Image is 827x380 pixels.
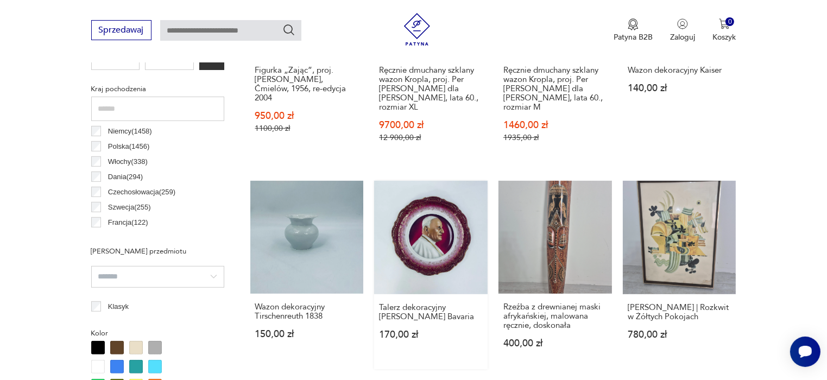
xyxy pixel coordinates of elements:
p: 1100,00 zł [255,124,359,133]
p: [GEOGRAPHIC_DATA] ( 101 ) [108,232,198,244]
h3: Rzeźba z drewnianej maski afrykańskiej, malowana ręcznie, doskonała [503,302,607,330]
p: Dania ( 294 ) [108,171,143,183]
button: 0Koszyk [712,18,736,42]
h3: Ręcznie dmuchany szklany wazon Kropla, proj. Per [PERSON_NAME] dla [PERSON_NAME], lata 60., rozmi... [503,66,607,112]
p: Patyna B2B [614,32,653,42]
img: Ikona koszyka [719,18,730,29]
h3: Ręcznie dmuchany szklany wazon Kropla, proj. Per [PERSON_NAME] dla [PERSON_NAME], lata 60., rozmi... [379,66,483,112]
p: 1460,00 zł [503,121,607,130]
p: 140,00 zł [628,84,731,93]
h3: Wazon dekoracyjny Kaiser [628,66,731,75]
div: 0 [725,17,735,27]
p: Koszyk [712,32,736,42]
button: Patyna B2B [614,18,653,42]
button: Szukaj [282,23,295,36]
h3: [PERSON_NAME] | Rozkwit w Żółtych Pokojach [628,303,731,321]
a: Wazon dekoracyjny Tirschenreuth 1838Wazon dekoracyjny Tirschenreuth 1838150,00 zł [250,181,364,370]
p: [PERSON_NAME] przedmiotu [91,245,224,257]
p: Zaloguj [670,32,695,42]
p: Szwecja ( 255 ) [108,201,151,213]
img: Patyna - sklep z meblami i dekoracjami vintage [401,13,433,46]
a: Alfred Klosowski | Rozkwit w Żółtych Pokojach[PERSON_NAME] | Rozkwit w Żółtych Pokojach780,00 zł [623,181,736,370]
p: 400,00 zł [503,339,607,348]
img: Ikona medalu [628,18,639,30]
img: Ikonka użytkownika [677,18,688,29]
p: Kolor [91,327,224,339]
p: 1935,00 zł [503,133,607,142]
p: Czechosłowacja ( 259 ) [108,186,175,198]
p: 950,00 zł [255,111,359,121]
p: 780,00 zł [628,330,731,339]
h3: Wazon dekoracyjny Tirschenreuth 1838 [255,302,359,321]
button: Zaloguj [670,18,695,42]
p: Klasyk [108,301,129,313]
h3: Talerz dekoracyjny [PERSON_NAME] Bavaria [379,303,483,321]
p: Kraj pochodzenia [91,83,224,95]
p: 9700,00 zł [379,121,483,130]
p: 170,00 zł [379,330,483,339]
button: Sprzedawaj [91,20,151,40]
p: Polska ( 1456 ) [108,141,150,153]
a: Ikona medaluPatyna B2B [614,18,653,42]
p: Niemcy ( 1458 ) [108,125,152,137]
p: Włochy ( 338 ) [108,156,148,168]
a: Sprzedawaj [91,27,151,35]
a: Rzeźba z drewnianej maski afrykańskiej, malowana ręcznie, doskonałaRzeźba z drewnianej maski afry... [498,181,612,370]
a: Talerz dekoracyjny Jan Paweł II BavariaTalerz dekoracyjny [PERSON_NAME] Bavaria170,00 zł [374,181,488,370]
p: Francja ( 122 ) [108,217,148,229]
p: 150,00 zł [255,330,359,339]
iframe: Smartsupp widget button [790,337,820,367]
h3: Figurka „Zając”, proj. [PERSON_NAME], Ćmielów, 1956, re-edycja 2004 [255,66,359,103]
p: 12 900,00 zł [379,133,483,142]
